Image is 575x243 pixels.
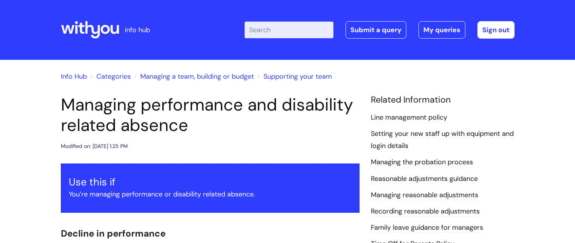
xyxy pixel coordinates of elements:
li: Solution home [89,70,131,83]
h4: Related Information [371,95,515,105]
a: Info Hub [61,72,87,81]
span: Decline in performance [61,227,166,239]
a: Sign out [477,21,515,39]
a: My queries [418,21,465,39]
a: Supporting your team [263,72,332,81]
li: Managing a team, building or budget [133,70,254,83]
a: Categories [96,72,131,81]
p: You’re managing performance or disability related absence. [69,188,352,200]
p: info hub [125,24,150,36]
li: Supporting your team [256,70,332,83]
a: Reasonable adjustments guidance [371,174,478,184]
a: Line management policy [371,113,447,123]
div: | - [245,21,515,39]
a: Managing the probation process [371,157,473,167]
a: Recording reasonable adjustments [371,207,480,217]
input: Search [245,22,333,38]
a: Submit a query [346,21,406,39]
h1: Managing performance and disability related absence [61,95,360,136]
a: Setting your new staff up with equipment and login details [371,129,514,151]
h3: Use this if [69,176,352,188]
a: Managing a team, building or budget [140,72,254,81]
a: Managing reasonable adjustments [371,190,478,200]
div: Modified on: [DATE] 1:25 PM [61,142,128,151]
a: Family leave guidance for managers [371,223,483,233]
